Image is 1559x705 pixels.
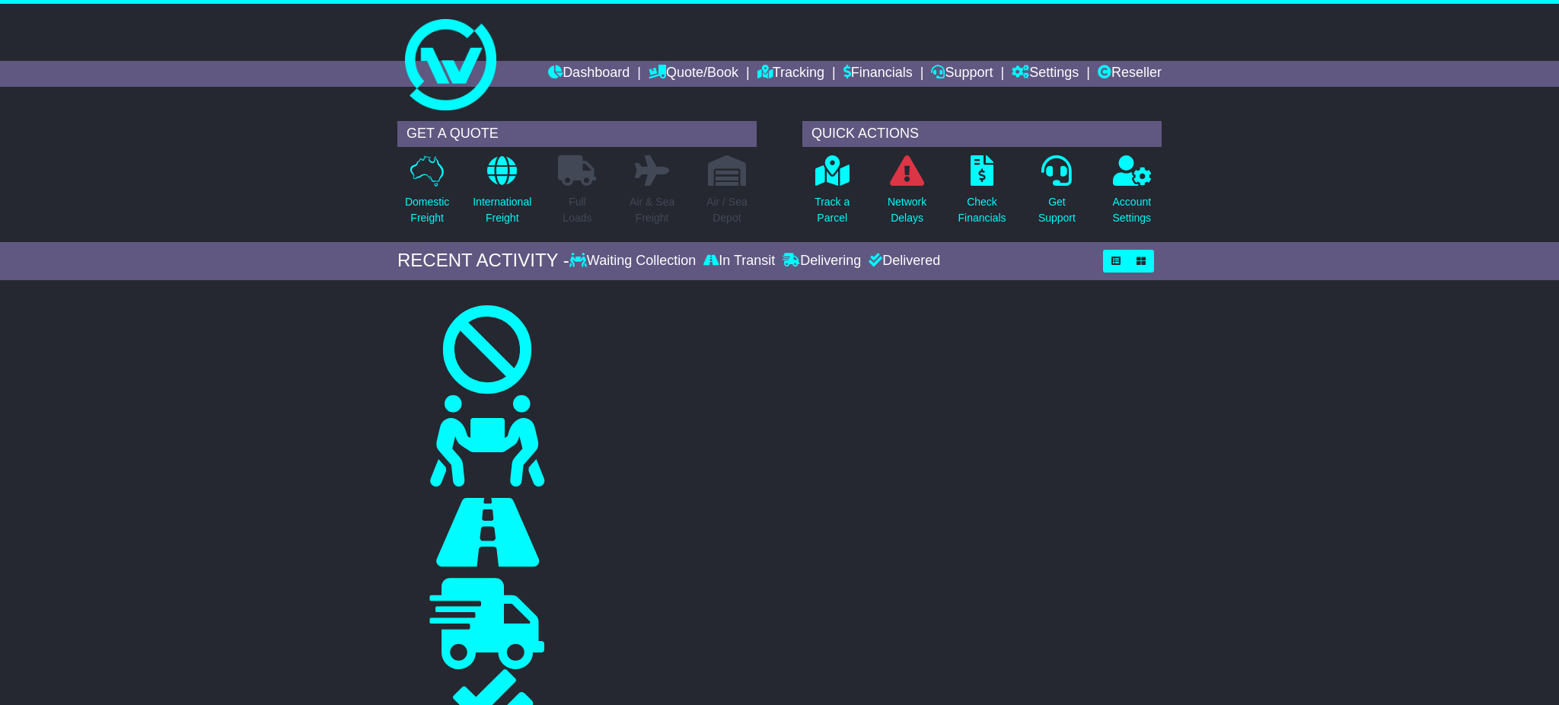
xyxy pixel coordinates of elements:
[958,155,1007,234] a: CheckFinancials
[1038,155,1076,234] a: GetSupport
[1112,155,1153,234] a: AccountSettings
[397,250,569,272] div: RECENT ACTIVITY -
[1038,194,1076,226] p: Get Support
[843,61,913,87] a: Financials
[1113,194,1152,226] p: Account Settings
[700,253,779,270] div: In Transit
[757,61,824,87] a: Tracking
[548,61,630,87] a: Dashboard
[1012,61,1079,87] a: Settings
[558,194,596,226] p: Full Loads
[814,155,850,234] a: Track aParcel
[1098,61,1162,87] a: Reseller
[472,155,532,234] a: InternationalFreight
[888,194,926,226] p: Network Delays
[931,61,993,87] a: Support
[405,194,449,226] p: Domestic Freight
[706,194,748,226] p: Air / Sea Depot
[802,121,1162,147] div: QUICK ACTIONS
[473,194,531,226] p: International Freight
[779,253,865,270] div: Delivering
[865,253,940,270] div: Delivered
[630,194,674,226] p: Air & Sea Freight
[815,194,850,226] p: Track a Parcel
[404,155,450,234] a: DomesticFreight
[887,155,927,234] a: NetworkDelays
[649,61,738,87] a: Quote/Book
[397,121,757,147] div: GET A QUOTE
[958,194,1006,226] p: Check Financials
[569,253,700,270] div: Waiting Collection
